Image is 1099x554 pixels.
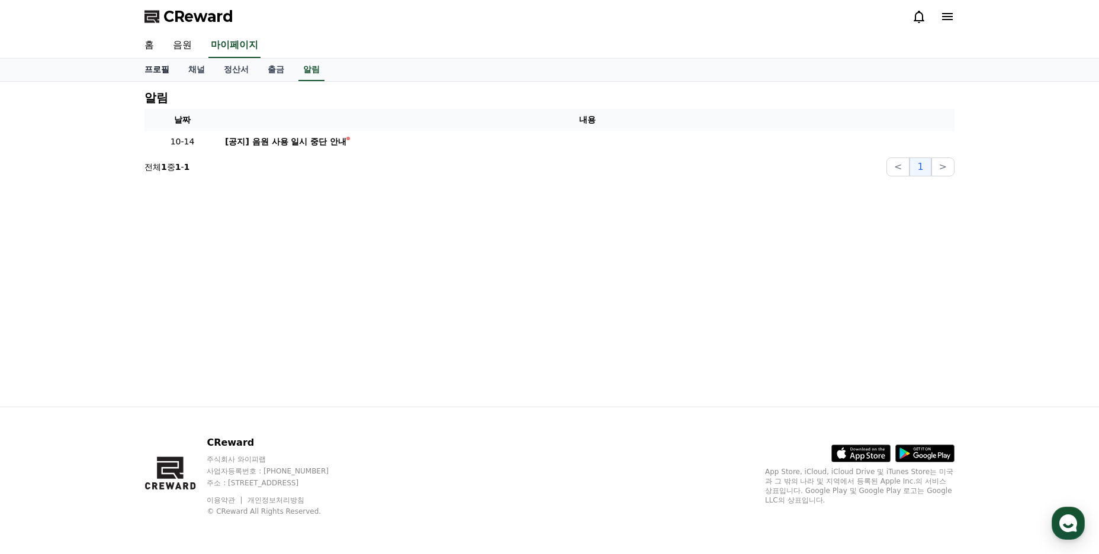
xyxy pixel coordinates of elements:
[149,136,216,148] p: 10-14
[144,161,189,173] p: 전체 중 -
[207,496,244,504] a: 이용약관
[144,109,220,131] th: 날짜
[184,162,190,172] strong: 1
[175,162,181,172] strong: 1
[248,496,304,504] a: 개인정보처리방침
[108,394,123,403] span: 대화
[163,7,233,26] span: CReward
[225,136,346,148] div: [공지] 음원 사용 일시 중단 안내
[161,162,167,172] strong: 1
[153,375,227,405] a: 설정
[207,455,351,464] p: 주식회사 와이피랩
[208,33,261,58] a: 마이페이지
[78,375,153,405] a: 대화
[183,393,197,402] span: 설정
[931,157,955,176] button: >
[135,33,163,58] a: 홈
[207,507,351,516] p: © CReward All Rights Reserved.
[135,59,179,81] a: 프로필
[886,157,910,176] button: <
[144,91,168,104] h4: 알림
[207,478,351,488] p: 주소 : [STREET_ADDRESS]
[179,59,214,81] a: 채널
[207,466,351,476] p: 사업자등록번호 : [PHONE_NUMBER]
[765,467,955,505] p: App Store, iCloud, iCloud Drive 및 iTunes Store는 미국과 그 밖의 나라 및 지역에서 등록된 Apple Inc.의 서비스 상표입니다. Goo...
[258,59,294,81] a: 출금
[144,7,233,26] a: CReward
[163,33,201,58] a: 음원
[37,393,44,402] span: 홈
[214,59,258,81] a: 정산서
[4,375,78,405] a: 홈
[910,157,931,176] button: 1
[225,136,950,148] a: [공지] 음원 사용 일시 중단 안내
[207,436,351,450] p: CReward
[298,59,324,81] a: 알림
[220,109,955,131] th: 내용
